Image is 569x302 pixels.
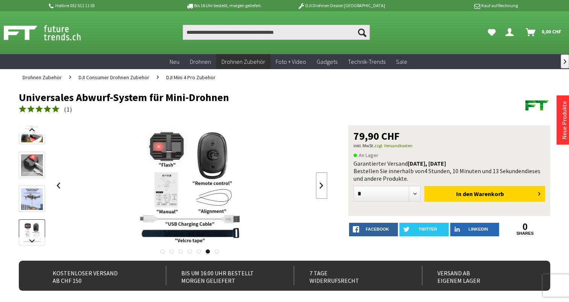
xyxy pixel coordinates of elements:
[222,58,265,65] span: Drohnen Zubehör
[4,23,97,42] img: Shop Futuretrends - zur Startseite wechseln
[276,58,306,65] span: Foto + Video
[190,58,211,65] span: Drohnen
[282,1,400,10] p: DJI Drohnen Dealer [GEOGRAPHIC_DATA]
[501,231,549,236] a: shares
[166,74,215,81] span: DJI Mini 4 Pro Zubehör
[183,25,370,40] input: Produkt, Marke, Kategorie, EAN, Artikelnummer…
[216,54,270,69] a: Drohnen Zubehör
[354,131,400,141] span: 79,90 CHF
[354,160,545,182] div: Garantierter Versand Bestellen Sie innerhalb von dieses und andere Produkte.
[424,167,525,175] span: 4 Stunden, 10 Minuten und 13 Sekunden
[474,190,504,198] span: Warenkorb
[502,25,520,40] a: Dein Konto
[48,1,165,10] p: Hotline 032 511 11 03
[408,160,446,167] b: [DATE], [DATE]
[484,25,499,40] a: Meine Favoriten
[311,54,343,69] a: Gadgets
[450,223,499,236] a: LinkedIn
[38,266,150,285] div: Kostenloser Versand ab CHF 150
[170,58,179,65] span: Neu
[64,106,72,113] span: ( )
[19,92,444,103] h1: Universales Abwurf-System für Mini-Drohnen
[354,25,370,40] button: Suchen
[560,101,568,139] a: Neue Produkte
[524,92,550,118] img: Futuretrends
[349,223,398,236] a: facebook
[348,58,385,65] span: Technik-Trends
[166,266,279,285] div: Bis um 16:00 Uhr bestellt Morgen geliefert
[374,143,413,148] a: zzgl. Versandkosten
[185,54,216,69] a: Drohnen
[399,223,448,236] a: twitter
[456,190,473,198] span: In den
[19,105,72,114] a: (1)
[67,106,70,113] span: 1
[294,266,407,285] div: 7 Tage Widerrufsrecht
[75,69,153,86] a: DJI Consumer Drohnen Zubehör
[396,58,407,65] span: Sale
[19,69,65,86] a: Drohnen Zubehör
[354,151,378,160] span: An Lager
[343,54,391,69] a: Technik-Trends
[79,74,149,81] span: DJI Consumer Drohnen Zubehör
[270,54,311,69] a: Foto + Video
[523,25,565,40] a: Warenkorb
[164,54,185,69] a: Neu
[424,186,545,202] button: In den Warenkorb
[400,1,517,10] p: Kauf auf Rechnung
[165,1,282,10] p: Bis 16 Uhr bestellt, morgen geliefert.
[317,58,337,65] span: Gadgets
[23,74,62,81] span: Drohnen Zubehör
[366,227,389,231] span: facebook
[564,59,566,64] span: 
[542,26,561,38] span: 0,00 CHF
[419,227,437,231] span: twitter
[422,266,535,285] div: Versand ab eigenem Lager
[469,227,488,231] span: LinkedIn
[162,69,219,86] a: DJI Mini 4 Pro Zubehör
[354,141,545,150] p: inkl. MwSt.
[391,54,413,69] a: Sale
[501,223,549,231] a: 0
